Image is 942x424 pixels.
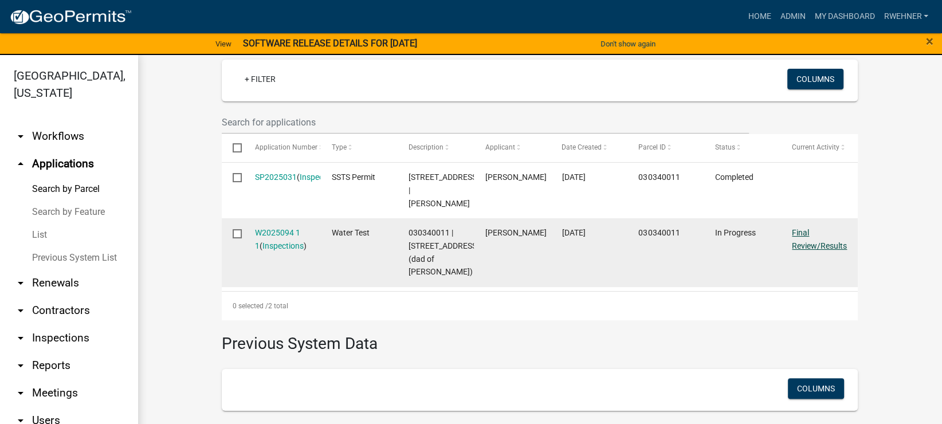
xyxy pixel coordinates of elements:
[788,378,844,399] button: Columns
[14,359,28,372] i: arrow_drop_down
[787,69,843,89] button: Columns
[320,134,397,162] datatable-header-cell: Type
[408,172,478,208] span: 10618 760TH AVE | WOODSIDE,KATHY M
[14,157,28,171] i: arrow_drop_up
[243,38,417,49] strong: SOFTWARE RELEASE DETAILS FOR [DATE]
[262,241,304,250] a: Inspections
[14,276,28,290] i: arrow_drop_down
[627,134,704,162] datatable-header-cell: Parcel ID
[926,33,933,49] span: ×
[638,172,680,182] span: 030340011
[485,228,546,237] span: Rachel Wehner
[255,226,310,253] div: ( )
[222,111,749,134] input: Search for applications
[255,171,310,184] div: ( )
[562,143,602,151] span: Date Created
[743,6,775,28] a: Home
[596,34,660,53] button: Don't show again
[14,304,28,317] i: arrow_drop_down
[222,320,858,356] h3: Previous System Data
[551,134,627,162] datatable-header-cell: Date Created
[332,228,370,237] span: Water Test
[244,134,320,162] datatable-header-cell: Application Number
[781,134,858,162] datatable-header-cell: Current Activity
[14,129,28,143] i: arrow_drop_down
[792,143,839,151] span: Current Activity
[715,143,735,151] span: Status
[485,143,515,151] span: Applicant
[255,143,317,151] span: Application Number
[222,134,244,162] datatable-header-cell: Select
[562,228,585,237] span: 09/30/2025
[408,143,443,151] span: Description
[235,69,285,89] a: + Filter
[255,228,300,250] a: W2025094 1 1
[926,34,933,48] button: Close
[879,6,933,28] a: rwehner
[14,386,28,400] i: arrow_drop_down
[222,292,858,320] div: 2 total
[485,172,546,182] span: Rachel Wehner
[638,143,666,151] span: Parcel ID
[715,172,753,182] span: Completed
[638,228,680,237] span: 030340011
[211,34,236,53] a: View
[332,143,347,151] span: Type
[704,134,781,162] datatable-header-cell: Status
[810,6,879,28] a: My Dashboard
[332,172,375,182] span: SSTS Permit
[14,331,28,345] i: arrow_drop_down
[408,228,478,276] span: 030340011 | 10618 760TH AVEDennis (dad of kathy)
[397,134,474,162] datatable-header-cell: Description
[792,228,847,250] a: Final Review/Results
[775,6,810,28] a: Admin
[474,134,551,162] datatable-header-cell: Applicant
[255,172,297,182] a: SP2025031
[300,172,341,182] a: Inspections
[562,172,585,182] span: 10/01/2025
[233,302,268,310] span: 0 selected /
[715,228,756,237] span: In Progress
